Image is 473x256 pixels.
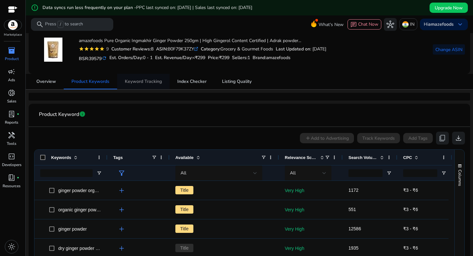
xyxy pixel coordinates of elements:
span: Available [175,155,194,160]
span: 551 [348,207,356,212]
img: in.svg [402,21,409,28]
b: amazefoods [428,21,454,27]
p: Hi [424,22,454,27]
span: keyboard_arrow_down [456,21,464,28]
span: ₹3 - ₹6 [403,226,418,231]
mat-icon: star [84,46,89,51]
div: Grocery & Gourmet Foods [201,46,273,52]
span: hub [386,21,394,28]
span: 1172 [348,188,358,193]
h5: Est. Revenue/Day: [155,55,205,61]
input: Search Volume Filter Input [348,169,383,177]
h4: amazefoods Pure Organic Ingmakhir Ginger Powder 250gm | High Gingerol Content Certified | Adrak p... [79,38,326,44]
p: Very High [285,242,337,255]
p: Very High [285,223,337,236]
b: Last Updated on [276,46,310,52]
span: add [118,187,125,194]
span: ₹3 - ₹6 [403,188,418,193]
b: ASIN: [156,46,168,52]
span: Product Keyword [39,109,79,120]
span: Change ASIN [435,46,462,53]
span: ₹3 - ₹6 [403,207,418,212]
p: IN [410,19,414,30]
p: Resources [3,183,21,189]
p: Very High [285,184,337,197]
mat-icon: refresh [102,55,107,61]
p: Very High [285,203,337,216]
button: Open Filter Menu [441,171,446,176]
span: add [118,225,125,233]
input: Keywords Filter Input [40,169,93,177]
span: book_4 [8,174,15,181]
span: Overview [36,79,56,84]
span: 1 [247,55,250,61]
span: filter_alt [118,169,125,177]
span: ₹299 [219,55,229,61]
span: Title [175,244,193,252]
p: Sales [7,98,16,104]
span: download [455,134,462,142]
span: add [118,206,125,214]
button: Change ASIN [433,44,465,55]
p: Press to search [45,21,83,28]
button: download [452,132,465,145]
h5: BSR: [79,55,107,62]
div: : [DATE] [276,46,326,52]
span: Brand [253,55,265,61]
span: Title [175,186,193,194]
mat-icon: error_outline [31,4,39,12]
span: ₹3 - ₹6 [403,245,418,251]
span: code_blocks [8,153,15,160]
span: <₹299 [192,55,205,61]
span: 39579 [89,56,102,62]
mat-icon: star [94,46,99,51]
img: 41ehnHDV25L._SX38_SY50_CR,0,0,38,50_.jpg [41,38,65,62]
span: Keywords [51,155,71,160]
span: Search Volume [348,155,377,160]
mat-icon: star [89,46,94,51]
b: Category: [201,46,220,52]
span: All [181,170,186,176]
span: dry ginger powder organic [58,246,110,251]
span: Columns [457,170,463,186]
p: Marketplace [4,32,22,37]
span: Title [175,225,193,233]
div: 9 [105,46,109,52]
span: info [79,111,86,117]
button: Open Filter Menu [97,171,102,176]
span: Index Checker [177,79,207,84]
p: Product [5,56,19,62]
span: / [58,21,63,28]
img: amazon.svg [4,20,22,30]
span: ginger powder [58,226,87,232]
span: CPC [403,155,412,160]
span: PPC last synced on: [DATE] | Sales last synced on: [DATE] [136,4,252,11]
button: chatChat Now [348,19,381,30]
p: Developers [2,162,22,168]
span: handyman [8,131,15,139]
h5: : [253,55,291,61]
span: Product Keywords [71,79,109,84]
input: CPC Filter Input [403,169,437,177]
span: What's New [319,19,344,30]
div: 8 [111,46,153,52]
span: All [290,170,296,176]
span: campaign [8,68,15,75]
mat-icon: star [79,46,84,51]
button: Upgrade Now [430,3,468,13]
span: 12586 [348,226,361,231]
h5: Est. Orders/Day: [109,55,153,61]
p: Tools [7,141,16,146]
span: light_mode [8,243,15,251]
span: Upgrade Now [435,4,463,11]
span: 0 - 1 [143,55,153,61]
span: Relevance Score [285,155,318,160]
span: Title [175,205,193,214]
span: Tags [113,155,123,160]
span: Listing Quality [222,79,252,84]
h5: Data syncs run less frequently on your plan - [42,5,252,11]
span: ginger powder organic [58,188,103,193]
p: Ads [8,77,15,83]
p: Reports [5,119,18,125]
span: add [118,244,125,252]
